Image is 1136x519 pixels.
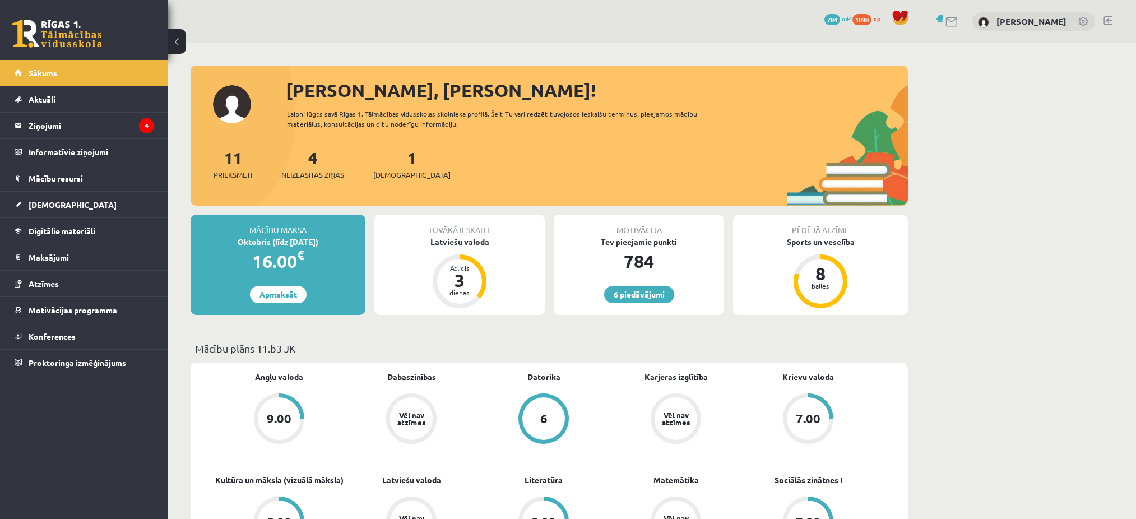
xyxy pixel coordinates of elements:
span: Digitālie materiāli [29,226,95,236]
div: Latviešu valoda [374,236,545,248]
a: [DEMOGRAPHIC_DATA] [15,192,154,217]
a: Dabaszinības [387,371,436,383]
a: Ziņojumi4 [15,113,154,138]
a: Vēl nav atzīmes [345,393,477,446]
a: Literatūra [525,474,563,486]
a: Sākums [15,60,154,86]
span: Proktoringa izmēģinājums [29,358,126,368]
div: Tev pieejamie punkti [554,236,724,248]
a: Maksājumi [15,244,154,270]
a: Sociālās zinātnes I [775,474,842,486]
a: Matemātika [653,474,699,486]
a: Datorika [527,371,560,383]
span: Konferences [29,331,76,341]
div: 8 [804,265,837,282]
div: 9.00 [267,413,291,425]
div: Sports un veselība [733,236,908,248]
a: Motivācijas programma [15,297,154,323]
div: Mācību maksa [191,215,365,236]
a: Mācību resursi [15,165,154,191]
a: 1098 xp [852,14,886,23]
a: 1[DEMOGRAPHIC_DATA] [373,147,451,180]
span: 1098 [852,14,871,25]
a: Vēl nav atzīmes [610,393,742,446]
span: mP [842,14,851,23]
div: 6 [540,413,548,425]
a: Informatīvie ziņojumi [15,139,154,165]
div: Motivācija [554,215,724,236]
a: Konferences [15,323,154,349]
i: 4 [139,118,154,133]
span: 784 [824,14,840,25]
span: Mācību resursi [29,173,83,183]
span: Priekšmeti [214,169,252,180]
div: Atlicis [443,265,476,271]
a: Aktuāli [15,86,154,112]
a: Angļu valoda [255,371,303,383]
a: [PERSON_NAME] [996,16,1067,27]
img: Līva Amanda Zvīne [978,17,989,28]
span: Motivācijas programma [29,305,117,315]
div: Tuvākā ieskaite [374,215,545,236]
div: 7.00 [796,413,820,425]
div: Pēdējā atzīme [733,215,908,236]
a: Krievu valoda [782,371,834,383]
a: Karjeras izglītība [644,371,708,383]
a: Rīgas 1. Tālmācības vidusskola [12,20,102,48]
a: 11Priekšmeti [214,147,252,180]
span: [DEMOGRAPHIC_DATA] [29,200,117,210]
a: Digitālie materiāli [15,218,154,244]
a: Apmaksāt [250,286,307,303]
div: 3 [443,271,476,289]
legend: Maksājumi [29,244,154,270]
a: Atzīmes [15,271,154,296]
a: Sports un veselība 8 balles [733,236,908,310]
div: Laipni lūgts savā Rīgas 1. Tālmācības vidusskolas skolnieka profilā. Šeit Tu vari redzēt tuvojošo... [287,109,717,129]
a: Latviešu valoda [382,474,441,486]
a: 784 mP [824,14,851,23]
a: Kultūra un māksla (vizuālā māksla) [215,474,344,486]
a: 6 [477,393,610,446]
div: Vēl nav atzīmes [660,411,692,426]
a: Proktoringa izmēģinājums [15,350,154,376]
a: Latviešu valoda Atlicis 3 dienas [374,236,545,310]
p: Mācību plāns 11.b3 JK [195,341,903,356]
span: Sākums [29,68,57,78]
div: [PERSON_NAME], [PERSON_NAME]! [286,77,908,104]
div: dienas [443,289,476,296]
span: Neizlasītās ziņas [281,169,344,180]
span: € [297,247,304,263]
div: 784 [554,248,724,275]
div: Oktobris (līdz [DATE]) [191,236,365,248]
span: Atzīmes [29,279,59,289]
legend: Informatīvie ziņojumi [29,139,154,165]
a: 9.00 [213,393,345,446]
a: 6 piedāvājumi [604,286,674,303]
div: 16.00 [191,248,365,275]
span: Aktuāli [29,94,55,104]
a: 4Neizlasītās ziņas [281,147,344,180]
div: balles [804,282,837,289]
legend: Ziņojumi [29,113,154,138]
a: 7.00 [742,393,874,446]
span: [DEMOGRAPHIC_DATA] [373,169,451,180]
div: Vēl nav atzīmes [396,411,427,426]
span: xp [873,14,880,23]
